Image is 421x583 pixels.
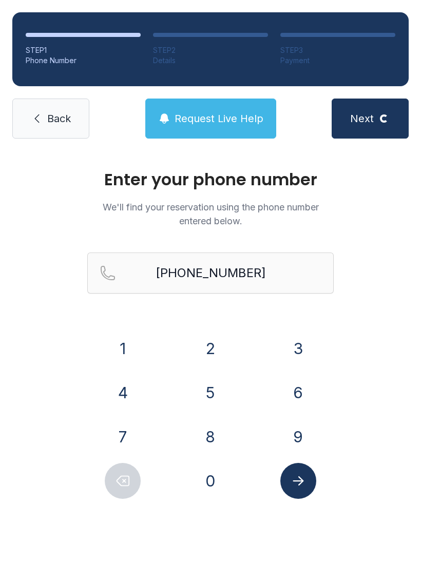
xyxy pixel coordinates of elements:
[105,375,141,411] button: 4
[193,419,228,455] button: 8
[105,419,141,455] button: 7
[350,111,374,126] span: Next
[280,331,316,366] button: 3
[87,252,334,294] input: Reservation phone number
[105,331,141,366] button: 1
[193,375,228,411] button: 5
[153,45,268,55] div: STEP 2
[153,55,268,66] div: Details
[280,375,316,411] button: 6
[87,171,334,188] h1: Enter your phone number
[280,419,316,455] button: 9
[280,45,395,55] div: STEP 3
[47,111,71,126] span: Back
[26,55,141,66] div: Phone Number
[193,463,228,499] button: 0
[280,55,395,66] div: Payment
[105,463,141,499] button: Delete number
[87,200,334,228] p: We'll find your reservation using the phone number entered below.
[175,111,263,126] span: Request Live Help
[280,463,316,499] button: Submit lookup form
[193,331,228,366] button: 2
[26,45,141,55] div: STEP 1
